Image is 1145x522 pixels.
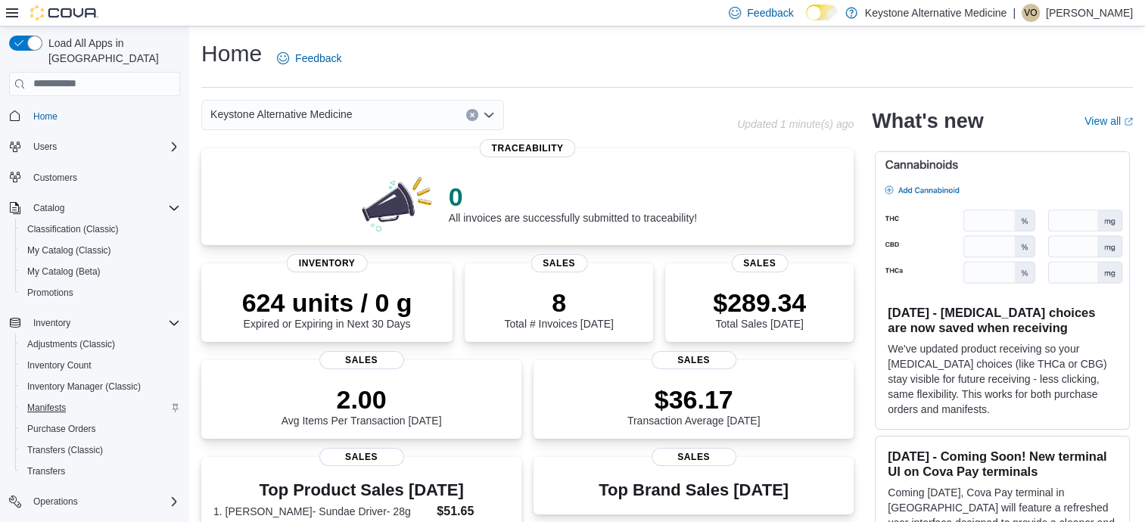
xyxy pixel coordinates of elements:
[282,384,442,415] p: 2.00
[652,351,736,369] span: Sales
[3,491,186,512] button: Operations
[15,282,186,303] button: Promotions
[865,4,1007,22] p: Keystone Alternative Medicine
[713,287,806,318] p: $289.34
[21,335,180,353] span: Adjustments (Classic)
[21,462,180,480] span: Transfers
[806,20,807,21] span: Dark Mode
[530,254,587,272] span: Sales
[872,109,983,133] h2: What's new
[27,199,70,217] button: Catalog
[888,449,1117,479] h3: [DATE] - Coming Soon! New terminal UI on Cova Pay terminals
[21,335,121,353] a: Adjustments (Classic)
[358,172,437,233] img: 0
[3,136,186,157] button: Users
[466,109,478,121] button: Clear input
[3,312,186,334] button: Inventory
[27,338,115,350] span: Adjustments (Classic)
[42,36,180,66] span: Load All Apps in [GEOGRAPHIC_DATA]
[504,287,613,318] p: 8
[21,356,98,374] a: Inventory Count
[652,448,736,466] span: Sales
[27,168,180,187] span: Customers
[27,359,92,371] span: Inventory Count
[30,5,98,20] img: Cova
[15,376,186,397] button: Inventory Manager (Classic)
[27,107,180,126] span: Home
[888,305,1117,335] h3: [DATE] - [MEDICAL_DATA] choices are now saved when receiving
[201,39,262,69] h1: Home
[15,355,186,376] button: Inventory Count
[33,110,58,123] span: Home
[15,440,186,461] button: Transfers (Classic)
[27,314,180,332] span: Inventory
[21,284,180,302] span: Promotions
[242,287,412,330] div: Expired or Expiring in Next 30 Days
[21,263,180,281] span: My Catalog (Beta)
[1124,117,1133,126] svg: External link
[627,384,761,415] p: $36.17
[21,263,107,281] a: My Catalog (Beta)
[21,378,147,396] a: Inventory Manager (Classic)
[483,109,495,121] button: Open list of options
[27,266,101,278] span: My Catalog (Beta)
[15,461,186,482] button: Transfers
[15,219,186,240] button: Classification (Classic)
[3,197,186,219] button: Catalog
[15,418,186,440] button: Purchase Orders
[21,378,180,396] span: Inventory Manager (Classic)
[1013,4,1016,22] p: |
[27,492,180,511] span: Operations
[319,448,404,466] span: Sales
[319,351,404,369] span: Sales
[27,402,66,414] span: Manifests
[27,444,103,456] span: Transfers (Classic)
[21,241,117,259] a: My Catalog (Classic)
[713,287,806,330] div: Total Sales [DATE]
[27,244,111,256] span: My Catalog (Classic)
[1022,4,1040,22] div: Victoria Ortiz
[480,139,576,157] span: Traceability
[3,105,186,127] button: Home
[21,220,125,238] a: Classification (Classic)
[21,399,72,417] a: Manifests
[747,5,793,20] span: Feedback
[27,287,73,299] span: Promotions
[33,141,57,153] span: Users
[33,496,78,508] span: Operations
[627,384,761,427] div: Transaction Average [DATE]
[437,502,509,520] dd: $51.65
[731,254,788,272] span: Sales
[27,492,84,511] button: Operations
[1046,4,1133,22] p: [PERSON_NAME]
[27,465,65,477] span: Transfers
[21,420,180,438] span: Purchase Orders
[21,284,79,302] a: Promotions
[21,420,102,438] a: Purchase Orders
[1024,4,1037,22] span: VO
[282,384,442,427] div: Avg Items Per Transaction [DATE]
[15,334,186,355] button: Adjustments (Classic)
[27,223,119,235] span: Classification (Classic)
[33,317,70,329] span: Inventory
[295,51,341,66] span: Feedback
[3,166,186,188] button: Customers
[27,138,63,156] button: Users
[21,241,180,259] span: My Catalog (Classic)
[599,481,789,499] h3: Top Brand Sales [DATE]
[271,43,347,73] a: Feedback
[33,172,77,184] span: Customers
[15,240,186,261] button: My Catalog (Classic)
[27,199,180,217] span: Catalog
[449,182,697,212] p: 0
[27,138,180,156] span: Users
[21,441,180,459] span: Transfers (Classic)
[27,107,64,126] a: Home
[15,397,186,418] button: Manifests
[213,481,509,499] h3: Top Product Sales [DATE]
[33,202,64,214] span: Catalog
[287,254,368,272] span: Inventory
[737,118,854,130] p: Updated 1 minute(s) ago
[27,314,76,332] button: Inventory
[449,182,697,224] div: All invoices are successfully submitted to traceability!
